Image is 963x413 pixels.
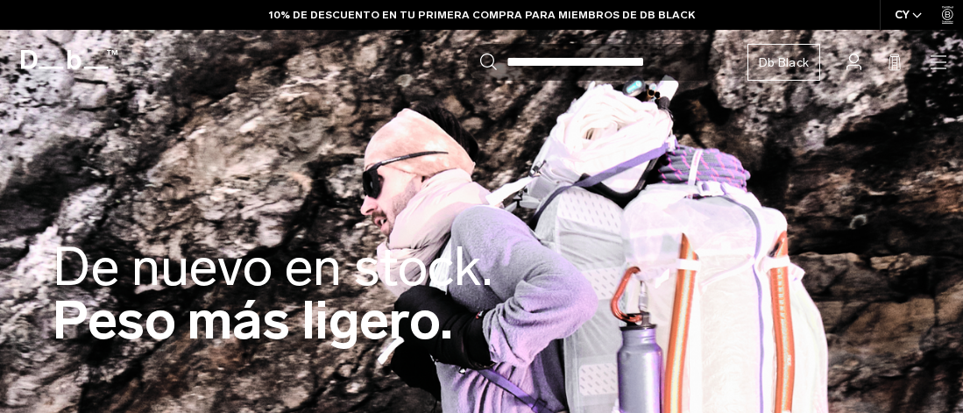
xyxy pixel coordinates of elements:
font: Peso más ligero. [53,288,453,352]
font: CY [895,8,910,21]
font: Db Black [759,55,809,70]
font: De nuevo en stock. [53,235,492,299]
a: 10% DE DESCUENTO EN TU PRIMERA COMPRA PARA MIEMBROS DE DB BLACK [269,7,695,23]
font: 10% DE DESCUENTO EN TU PRIMERA COMPRA PARA MIEMBROS DE DB BLACK [269,9,695,21]
a: Db Black [747,44,820,81]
